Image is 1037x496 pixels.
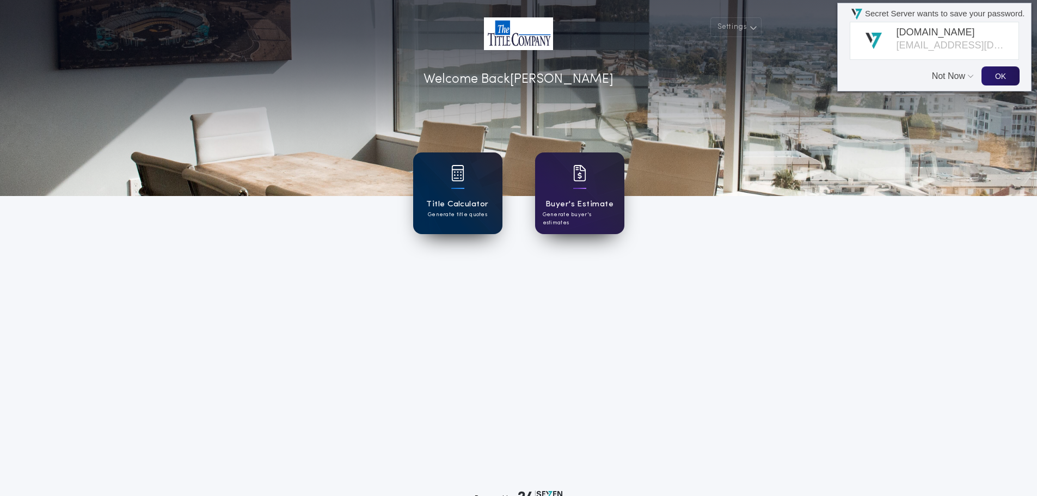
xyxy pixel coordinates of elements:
p: Generate title quotes [428,211,487,219]
h1: Title Calculator [426,198,488,211]
p: Generate buyer's estimates [543,211,617,227]
a: card iconBuyer's EstimateGenerate buyer's estimates [535,152,624,234]
img: account-logo [484,17,553,50]
img: card icon [573,165,586,181]
h1: Buyer's Estimate [545,198,613,211]
img: card icon [451,165,464,181]
a: card iconTitle CalculatorGenerate title quotes [413,152,502,234]
button: Settings [710,17,762,37]
p: Welcome Back [PERSON_NAME] [424,70,613,89]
